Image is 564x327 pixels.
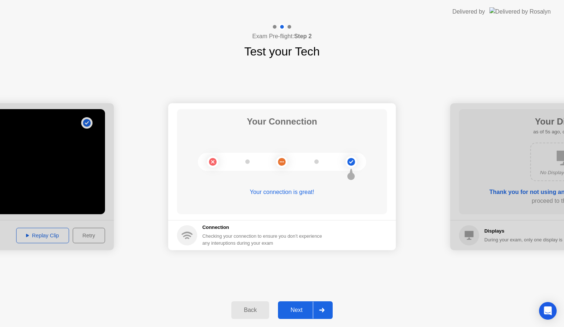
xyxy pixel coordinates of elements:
[247,115,317,128] h1: Your Connection
[231,301,269,319] button: Back
[280,307,313,313] div: Next
[202,224,326,231] h5: Connection
[539,302,557,320] div: Open Intercom Messenger
[452,7,485,16] div: Delivered by
[294,33,312,39] b: Step 2
[244,43,320,60] h1: Test your Tech
[177,188,387,197] div: Your connection is great!
[252,32,312,41] h4: Exam Pre-flight:
[202,233,326,247] div: Checking your connection to ensure you don’t experience any interuptions during your exam
[234,307,267,313] div: Back
[278,301,333,319] button: Next
[489,7,551,16] img: Delivered by Rosalyn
